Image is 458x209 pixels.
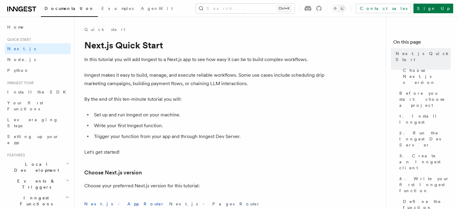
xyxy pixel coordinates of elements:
[5,37,31,42] span: Quick start
[396,51,451,63] span: Next.js Quick Start
[101,6,134,11] span: Examples
[7,68,29,73] span: Python
[84,182,325,190] p: Choose your preferred Next.js version for this tutorial:
[5,176,71,192] button: Events & Triggers
[413,4,453,13] a: Sign Up
[399,113,451,125] span: 1. Install Inngest
[196,4,294,13] button: Search...Ctrl+K
[84,55,325,64] p: In this tutorial you will add Inngest to a Next.js app to see how easy it can be to build complex...
[7,24,24,30] span: Home
[137,2,176,16] a: AgentKit
[84,26,125,32] a: Quick start
[399,176,451,194] span: 4. Write your first Inngest function
[5,43,71,54] a: Next.js
[5,97,71,114] a: Your first Functions
[5,22,71,32] a: Home
[356,4,411,13] a: Contact sales
[399,130,451,148] span: 2. Run the Inngest Dev Server
[5,178,66,190] span: Events & Triggers
[84,168,142,177] a: Choose Next.js version
[7,134,59,145] span: Setting up your app
[5,81,34,85] span: Inngest tour
[84,148,325,156] p: Let's get started!
[397,150,451,173] a: 3. Create an Inngest client
[399,90,451,108] span: Before you start: choose a project
[7,100,43,111] span: Your first Functions
[98,2,137,16] a: Examples
[5,54,71,65] a: Node.js
[92,121,325,130] li: Write your first Inngest function.
[332,5,346,12] button: Toggle dark mode
[403,67,451,85] span: Choose Next.js version
[399,153,451,171] span: 3. Create an Inngest client
[397,173,451,196] a: 4. Write your first Inngest function
[5,195,65,207] span: Inngest Functions
[84,40,325,51] h1: Next.js Quick Start
[141,6,173,11] span: AgentKit
[7,46,36,51] span: Next.js
[5,153,25,158] span: Features
[5,161,66,173] span: Local Development
[400,65,451,88] a: Choose Next.js version
[41,2,98,17] a: Documentation
[397,88,451,111] a: Before you start: choose a project
[393,48,451,65] a: Next.js Quick Start
[397,128,451,150] a: 2. Run the Inngest Dev Server
[5,114,71,131] a: Leveraging Steps
[5,159,71,176] button: Local Development
[84,71,325,88] p: Inngest makes it easy to build, manage, and execute reliable workflows. Some use cases include sc...
[92,111,325,119] li: Set up and run Inngest on your machine.
[277,5,291,11] kbd: Ctrl+K
[397,111,451,128] a: 1. Install Inngest
[393,38,451,48] h4: On this page
[7,117,58,128] span: Leveraging Steps
[92,132,325,141] li: Trigger your function from your app and through Inngest Dev Server.
[5,65,71,76] a: Python
[5,87,71,97] a: Install the SDK
[45,6,94,11] span: Documentation
[5,131,71,148] a: Setting up your app
[7,90,70,94] span: Install the SDK
[7,57,36,62] span: Node.js
[84,95,325,103] p: By the end of this ten-minute tutorial you will:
